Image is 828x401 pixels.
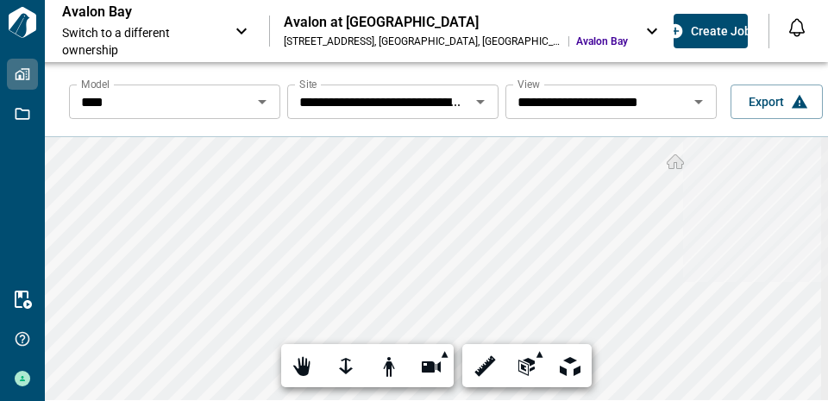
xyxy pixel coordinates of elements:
label: Site [299,77,317,91]
span: Create Job [691,22,751,40]
div: [STREET_ADDRESS] , [GEOGRAPHIC_DATA] , [GEOGRAPHIC_DATA] [284,34,561,48]
button: Create Job [674,14,748,48]
span: Export [749,93,784,110]
button: Open [687,90,711,114]
label: View [517,77,540,91]
div: Avalon at [GEOGRAPHIC_DATA] [284,14,628,31]
button: Open [250,90,274,114]
p: Avalon Bay [62,3,217,21]
span: Avalon Bay [576,34,628,48]
iframe: Intercom live chat [769,342,811,384]
button: Open notification feed [783,14,811,41]
label: Model [81,77,110,91]
button: Open [468,90,492,114]
span: Switch to a different ownership [62,24,217,59]
button: Export [731,85,823,119]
